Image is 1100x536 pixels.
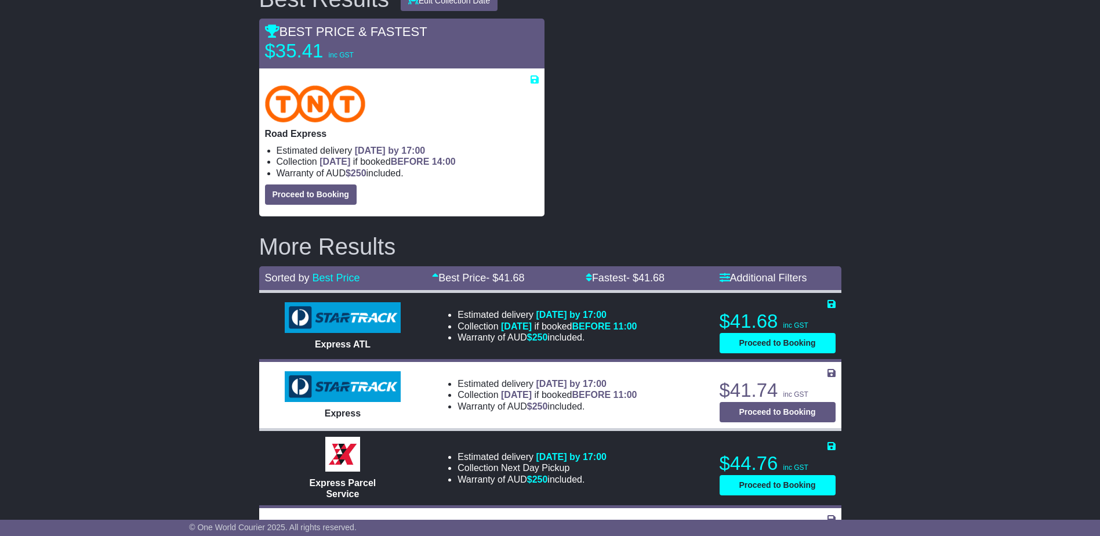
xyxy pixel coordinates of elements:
[720,402,836,422] button: Proceed to Booking
[432,272,524,284] a: Best Price- $41.68
[320,157,350,166] span: [DATE]
[720,272,807,284] a: Additional Filters
[277,145,539,156] li: Estimated delivery
[501,390,532,400] span: [DATE]
[720,452,836,475] p: $44.76
[325,437,360,472] img: Border Express: Express Parcel Service
[329,51,354,59] span: inc GST
[315,339,371,349] span: Express ATL
[458,389,637,400] li: Collection
[189,523,357,532] span: © One World Courier 2025. All rights reserved.
[720,475,836,495] button: Proceed to Booking
[355,146,426,155] span: [DATE] by 17:00
[310,478,376,499] span: Express Parcel Service
[501,390,637,400] span: if booked
[391,157,430,166] span: BEFORE
[527,332,548,342] span: $
[265,272,310,284] span: Sorted by
[285,302,401,334] img: StarTrack: Express ATL
[501,321,532,331] span: [DATE]
[259,234,841,259] h2: More Results
[783,463,808,472] span: inc GST
[536,379,607,389] span: [DATE] by 17:00
[320,157,455,166] span: if booked
[325,408,361,418] span: Express
[527,401,548,411] span: $
[346,168,366,178] span: $
[720,310,836,333] p: $41.68
[532,401,548,411] span: 250
[613,390,637,400] span: 11:00
[458,462,607,473] li: Collection
[277,156,539,167] li: Collection
[265,128,539,139] p: Road Express
[458,451,607,462] li: Estimated delivery
[532,475,548,484] span: 250
[277,168,539,179] li: Warranty of AUD included.
[626,272,665,284] span: - $
[586,272,665,284] a: Fastest- $41.68
[532,332,548,342] span: 250
[458,321,637,332] li: Collection
[458,401,637,412] li: Warranty of AUD included.
[536,310,607,320] span: [DATE] by 17:00
[265,39,410,63] p: $35.41
[783,321,808,329] span: inc GST
[458,378,637,389] li: Estimated delivery
[458,474,607,485] li: Warranty of AUD included.
[432,157,456,166] span: 14:00
[285,371,401,403] img: StarTrack: Express
[498,272,524,284] span: 41.68
[313,272,360,284] a: Best Price
[265,184,357,205] button: Proceed to Booking
[572,321,611,331] span: BEFORE
[536,452,607,462] span: [DATE] by 17:00
[613,321,637,331] span: 11:00
[720,333,836,353] button: Proceed to Booking
[351,168,366,178] span: 250
[458,309,637,320] li: Estimated delivery
[265,24,427,39] span: BEST PRICE & FASTEST
[527,475,548,484] span: $
[458,332,637,343] li: Warranty of AUD included.
[638,272,665,284] span: 41.68
[720,379,836,402] p: $41.74
[572,390,611,400] span: BEFORE
[501,321,637,331] span: if booked
[486,272,524,284] span: - $
[265,85,366,122] img: TNT Domestic: Road Express
[783,390,808,399] span: inc GST
[501,463,569,473] span: Next Day Pickup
